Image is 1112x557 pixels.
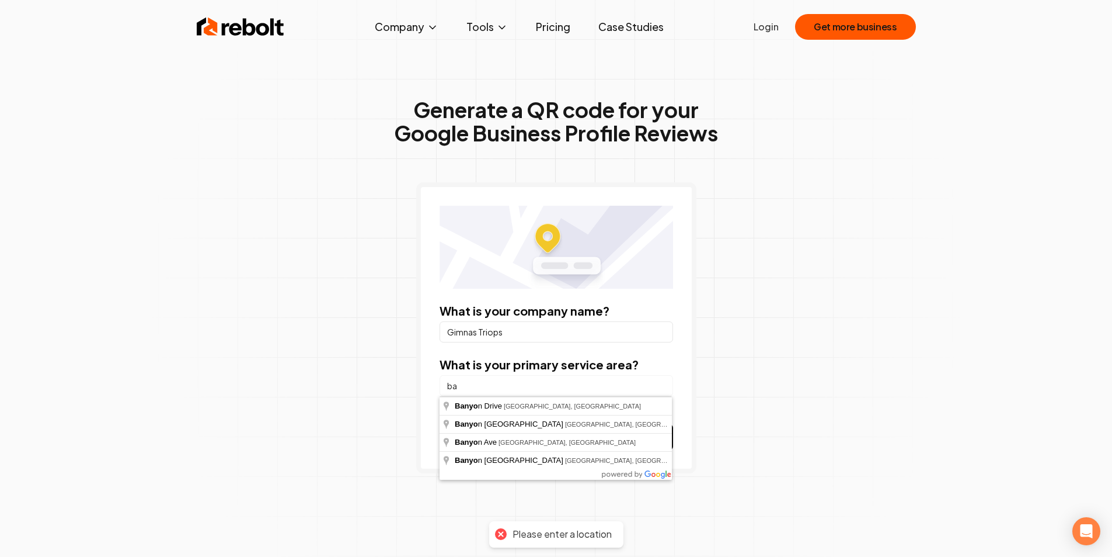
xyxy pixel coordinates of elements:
[394,98,718,145] h1: Generate a QR code for your Google Business Profile Reviews
[565,457,702,464] span: [GEOGRAPHIC_DATA], [GEOGRAPHIC_DATA]
[440,375,673,396] input: City or county or neighborhood
[455,420,565,428] span: n [GEOGRAPHIC_DATA]
[589,15,673,39] a: Case Studies
[440,206,673,289] img: Location map
[455,402,478,410] span: Banyo
[527,15,580,39] a: Pricing
[754,20,779,34] a: Login
[513,528,612,541] div: Please enter a location
[455,402,504,410] span: n Drive
[504,403,641,410] span: [GEOGRAPHIC_DATA], [GEOGRAPHIC_DATA]
[455,456,565,465] span: n [GEOGRAPHIC_DATA]
[455,438,499,447] span: n Ave
[455,438,478,447] span: Banyo
[565,421,702,428] span: [GEOGRAPHIC_DATA], [GEOGRAPHIC_DATA]
[440,357,639,372] label: What is your primary service area?
[440,321,673,342] input: Company Name
[440,303,609,318] label: What is your company name?
[365,15,448,39] button: Company
[1072,517,1100,545] div: Open Intercom Messenger
[197,15,284,39] img: Rebolt Logo
[499,439,636,446] span: [GEOGRAPHIC_DATA], [GEOGRAPHIC_DATA]
[457,15,517,39] button: Tools
[455,420,478,428] span: Banyo
[455,456,478,465] span: Banyo
[795,14,915,40] button: Get more business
